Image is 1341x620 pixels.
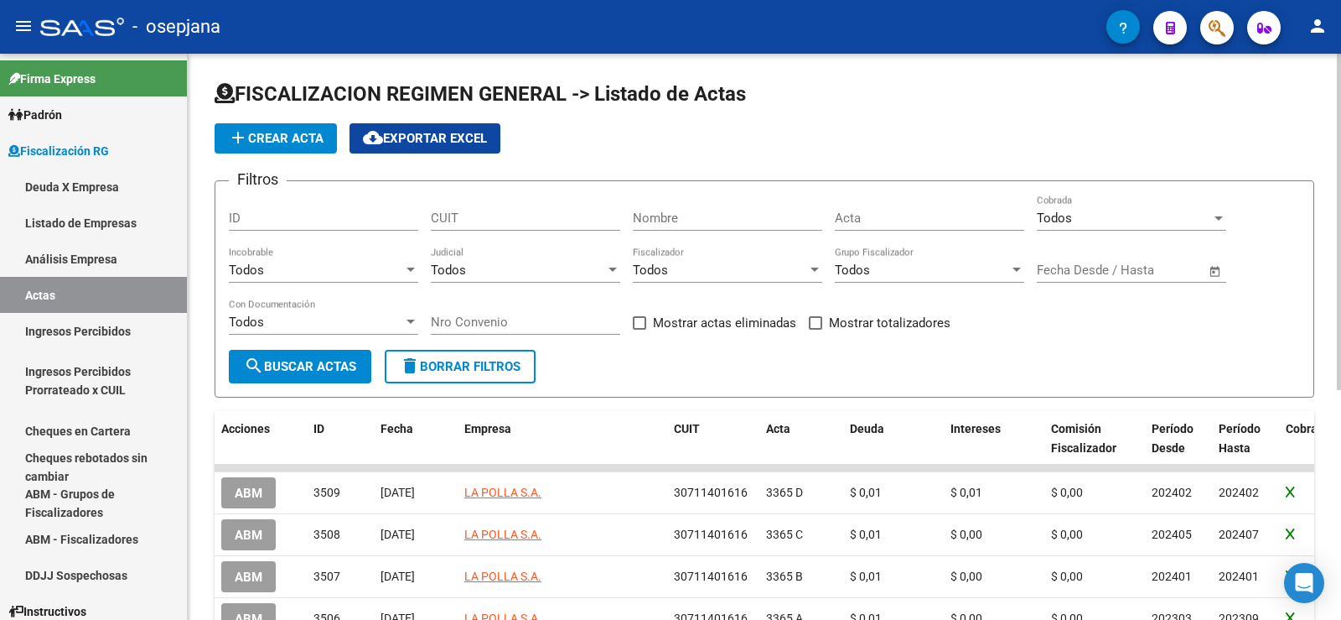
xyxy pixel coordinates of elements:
[307,411,374,466] datatable-header-cell: ID
[766,486,803,499] span: 3365 D
[215,82,746,106] span: FISCALIZACION REGIMEN GENERAL -> Listado de Actas
[1145,411,1212,466] datatable-header-cell: Período Desde
[1037,263,1091,278] input: Start date
[1106,263,1188,278] input: End date
[1212,411,1279,466] datatable-header-cell: Período Hasta
[944,411,1044,466] datatable-header-cell: Intereses
[458,411,667,466] datatable-header-cell: Empresa
[221,477,276,508] button: ABM
[381,528,415,541] span: [DATE]
[633,263,668,278] span: Todos
[667,411,759,466] datatable-header-cell: CUIT
[1284,563,1324,603] div: Open Intercom Messenger
[229,263,264,278] span: Todos
[228,131,324,146] span: Crear Acta
[1219,486,1259,499] span: 202402
[850,528,882,541] span: $ 0,01
[385,350,536,383] button: Borrar Filtros
[215,123,337,154] button: Crear Acta
[950,486,982,499] span: $ 0,01
[1307,16,1328,36] mat-icon: person
[850,422,884,435] span: Deuda
[835,263,870,278] span: Todos
[400,356,420,376] mat-icon: delete
[235,486,262,501] span: ABM
[850,486,882,499] span: $ 0,01
[1051,570,1083,583] span: $ 0,00
[674,486,748,499] span: 30711401616
[829,313,950,333] span: Mostrar totalizadores
[313,528,340,541] span: 3508
[229,315,264,330] span: Todos
[8,106,62,124] span: Padrón
[1219,570,1259,583] span: 202401
[235,570,262,585] span: ABM
[381,422,413,435] span: Fecha
[235,528,262,543] span: ABM
[221,561,276,592] button: ABM
[244,359,356,374] span: Buscar Actas
[1152,570,1192,583] span: 202401
[313,570,340,583] span: 3507
[374,411,458,466] datatable-header-cell: Fecha
[674,422,700,435] span: CUIT
[1051,486,1083,499] span: $ 0,00
[1219,528,1259,541] span: 202407
[464,528,541,541] span: LA POLLA S.A.
[13,16,34,36] mat-icon: menu
[766,422,790,435] span: Acta
[1051,528,1083,541] span: $ 0,00
[759,411,843,466] datatable-header-cell: Acta
[464,422,511,435] span: Empresa
[381,486,415,499] span: [DATE]
[950,422,1001,435] span: Intereses
[950,528,982,541] span: $ 0,00
[313,422,324,435] span: ID
[950,570,982,583] span: $ 0,00
[1152,486,1192,499] span: 202402
[313,486,340,499] span: 3509
[400,359,520,374] span: Borrar Filtros
[8,142,109,160] span: Fiscalización RG
[215,411,307,466] datatable-header-cell: Acciones
[221,422,270,435] span: Acciones
[1219,422,1261,455] span: Período Hasta
[1037,211,1072,226] span: Todos
[221,519,276,550] button: ABM
[431,263,466,278] span: Todos
[464,570,541,583] span: LA POLLA S.A.
[766,528,803,541] span: 3365 C
[674,570,748,583] span: 30711401616
[8,70,96,88] span: Firma Express
[228,128,248,148] mat-icon: add
[1051,422,1116,455] span: Comisión Fiscalizador
[349,123,500,154] button: Exportar EXCEL
[244,356,264,376] mat-icon: search
[1206,262,1225,281] button: Open calendar
[363,128,383,148] mat-icon: cloud_download
[381,570,415,583] span: [DATE]
[1286,422,1331,435] span: Cobrada
[653,313,796,333] span: Mostrar actas eliminadas
[674,528,748,541] span: 30711401616
[850,570,882,583] span: $ 0,01
[229,350,371,383] button: Buscar Actas
[1152,528,1192,541] span: 202405
[766,570,803,583] span: 3365 B
[464,486,541,499] span: LA POLLA S.A.
[1044,411,1145,466] datatable-header-cell: Comisión Fiscalizador
[229,168,287,191] h3: Filtros
[1152,422,1193,455] span: Período Desde
[132,8,220,45] span: - osepjana
[363,131,487,146] span: Exportar EXCEL
[843,411,944,466] datatable-header-cell: Deuda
